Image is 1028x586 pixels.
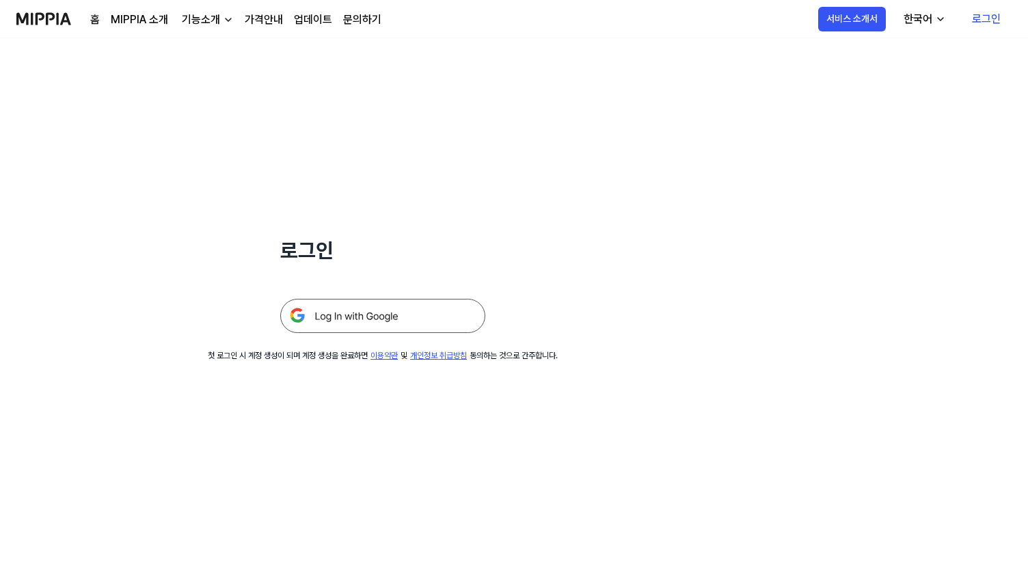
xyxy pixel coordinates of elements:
a: 이용약관 [370,351,398,360]
a: 문의하기 [343,12,381,28]
div: 한국어 [901,11,935,27]
button: 서비스 소개서 [818,7,886,31]
div: 기능소개 [179,12,223,28]
div: 첫 로그인 시 계정 생성이 되며 계정 생성을 완료하면 및 동의하는 것으로 간주합니다. [208,349,558,362]
a: 가격안내 [245,12,283,28]
button: 기능소개 [179,12,234,28]
a: 홈 [90,12,100,28]
button: 한국어 [893,5,954,33]
a: 개인정보 취급방침 [410,351,467,360]
img: down [223,14,234,25]
h1: 로그인 [280,235,485,266]
a: 업데이트 [294,12,332,28]
img: 구글 로그인 버튼 [280,299,485,333]
a: MIPPIA 소개 [111,12,168,28]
